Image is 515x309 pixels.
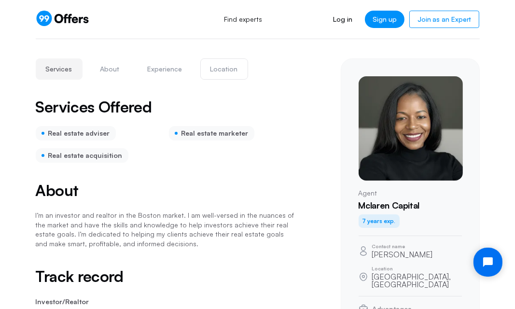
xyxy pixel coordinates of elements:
[169,126,254,140] div: Real estate marketer
[90,58,130,80] button: About
[200,58,248,80] button: Location
[359,76,463,181] img: Kerry-Ann McLaren
[214,9,273,30] a: Find experts
[36,148,128,163] div: Real estate acquisition
[36,126,116,140] div: Real estate adviser
[36,296,294,307] p: Investor/Realtor
[359,188,462,198] p: Agent
[465,239,511,285] iframe: Tidio Chat
[36,268,294,285] h2: Track record
[372,244,433,249] p: Contact name
[372,251,433,258] p: [PERSON_NAME]
[372,266,462,271] p: Location
[359,214,400,228] div: 7 years exp.
[359,200,462,211] h1: Mclaren Capital
[138,58,193,80] button: Experience
[36,182,294,199] h2: About
[365,11,404,28] a: Sign up
[36,58,83,80] button: Services
[326,11,360,28] a: Log in
[372,273,462,288] p: [GEOGRAPHIC_DATA], [GEOGRAPHIC_DATA]
[36,99,152,114] h2: Services Offered
[409,11,479,28] a: Join as an Expert
[36,211,294,248] p: I’m an investor and realtor in the Boston market. I am well-versed in the nuances of the market a...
